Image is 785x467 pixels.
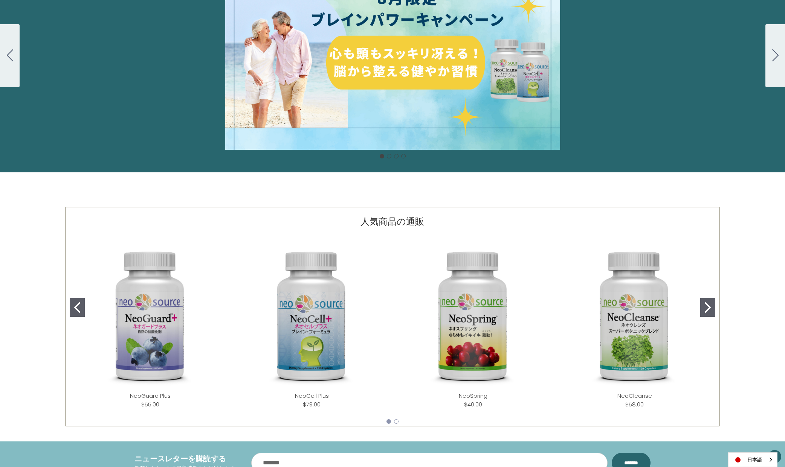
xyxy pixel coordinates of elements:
button: Go to slide 1 [70,298,85,317]
img: NeoSpring [399,242,548,391]
div: $40.00 [464,400,482,409]
img: NeoGuard Plus [76,242,225,391]
button: Go to slide 1 [386,419,391,424]
a: NeoGuard Plus [130,392,171,400]
div: Language [728,452,777,467]
button: Go to slide 4 [401,154,406,158]
button: Go to slide 2 [700,298,715,317]
a: 日本語 [728,453,777,467]
a: NeoCleanse [617,392,652,400]
aside: Language selected: 日本語 [728,452,777,467]
button: Go to slide 3 [394,154,399,158]
img: NeoCleanse [560,242,710,391]
div: $79.00 [303,400,321,409]
a: NeoSpring [459,392,487,400]
h4: ニュースレターを購読する [134,453,240,464]
div: $58.00 [625,400,644,409]
div: NeoCleanse [554,236,716,415]
button: Go to slide 1 [380,154,384,158]
button: Go to slide 2 [765,24,785,87]
div: NeoGuard Plus [70,236,231,415]
div: NeoCell Plus [231,236,393,415]
button: Go to slide 2 [394,419,399,424]
div: $55.00 [141,400,159,409]
a: NeoCell Plus [295,392,329,400]
div: NeoSpring [392,236,554,415]
button: Go to slide 2 [387,154,391,158]
p: 人気商品の通販 [360,215,424,228]
img: NeoCell Plus [237,242,387,391]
